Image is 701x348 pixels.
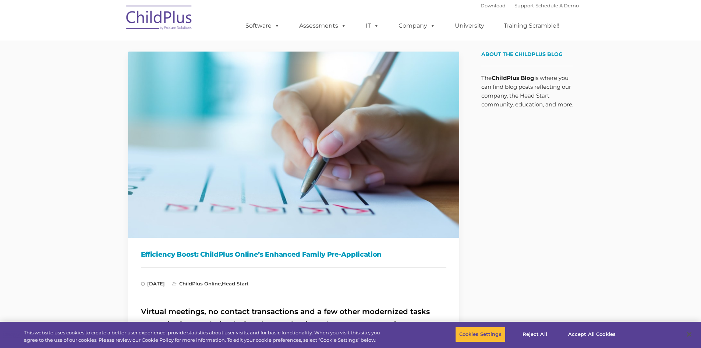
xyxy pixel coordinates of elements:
span: About the ChildPlus Blog [481,51,563,57]
span: [DATE] [141,281,165,287]
a: IT [358,18,386,33]
button: Cookies Settings [455,327,506,342]
img: ChildPlus by Procare Solutions [123,0,196,37]
a: Support [514,3,534,8]
strong: ChildPlus Blog [492,74,534,81]
p: The is where you can find blog posts reflecting our company, the Head Start community, education,... [481,74,573,109]
button: Accept All Cookies [564,327,620,342]
button: Close [681,326,697,342]
h1: Efficiency Boost: ChildPlus Online’s Enhanced Family Pre-Application [141,249,446,260]
a: Download [481,3,506,8]
a: University [447,18,492,33]
font: | [481,3,579,8]
a: Training Scramble!! [496,18,567,33]
div: This website uses cookies to create a better user experience, provide statistics about user visit... [24,329,386,344]
a: Schedule A Demo [535,3,579,8]
a: Company [391,18,443,33]
a: Head Start [222,281,249,287]
a: Software [238,18,287,33]
a: ChildPlus Online [179,281,221,287]
a: Assessments [292,18,354,33]
span: , [172,281,249,287]
button: Reject All [512,327,558,342]
img: Efficiency Boost: ChildPlus Online's Enhanced Family Pre-Application Process - Streamlining Appli... [128,52,459,238]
